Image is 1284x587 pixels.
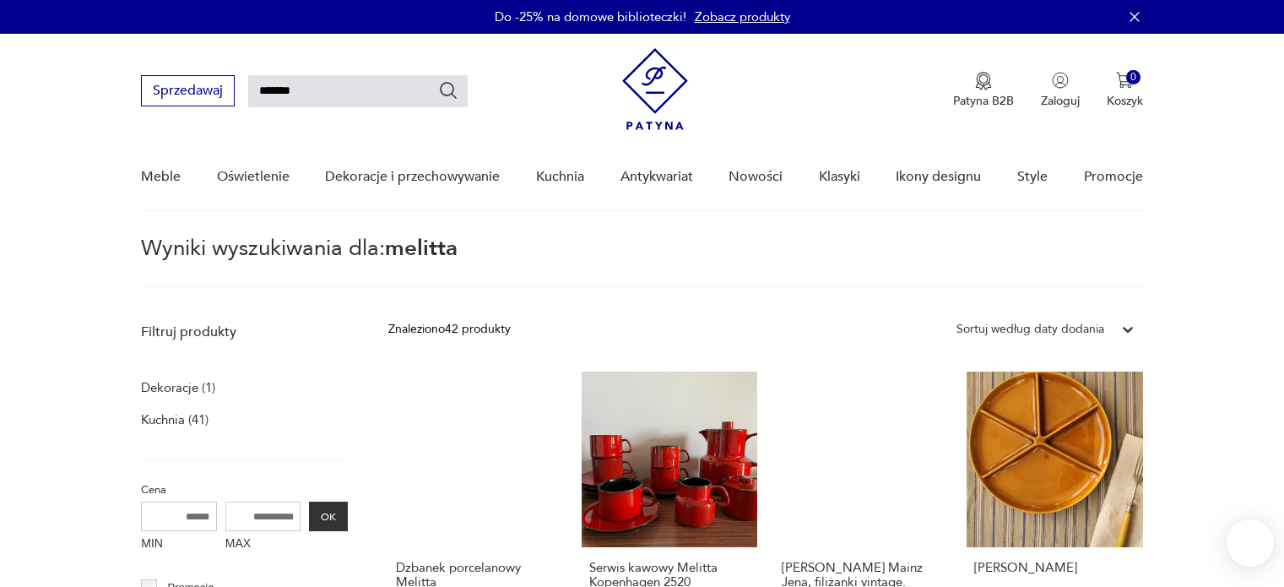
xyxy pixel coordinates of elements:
img: Ikona medalu [975,72,992,90]
button: Zaloguj [1041,72,1080,109]
label: MIN [141,531,217,558]
div: 0 [1126,70,1140,84]
a: Kuchnia (41) [141,408,209,432]
a: Oświetlenie [217,144,290,209]
iframe: Smartsupp widget button [1227,519,1274,567]
a: Nowości [729,144,783,209]
button: Patyna B2B [953,72,1014,109]
img: Patyna - sklep z meblami i dekoracjami vintage [622,48,688,130]
p: Filtruj produkty [141,323,348,341]
img: Ikona koszyka [1116,72,1133,89]
a: Promocje [1084,144,1143,209]
span: melitta [385,233,458,264]
p: Do -25% na domowe biblioteczki! [495,8,686,25]
a: Sprzedawaj [141,86,235,98]
h3: [PERSON_NAME] [974,561,1135,575]
a: Zobacz produkty [695,8,790,25]
div: Sortuj według daty dodania [956,320,1104,339]
p: Koszyk [1107,93,1143,109]
a: Antykwariat [620,144,693,209]
a: Kuchnia [536,144,584,209]
div: Znaleziono 42 produkty [388,320,511,339]
a: Dekoracje i przechowywanie [325,144,500,209]
a: Style [1017,144,1048,209]
p: Cena [141,481,348,499]
a: Klasyki [819,144,860,209]
button: OK [309,502,348,531]
button: 0Koszyk [1107,72,1143,109]
label: MAX [225,531,301,558]
img: Ikonka użytkownika [1052,72,1069,89]
a: Ikony designu [896,144,981,209]
p: Patyna B2B [953,93,1014,109]
p: Zaloguj [1041,93,1080,109]
a: Dekoracje (1) [141,376,215,399]
p: Wyniki wyszukiwania dla: [141,238,1142,287]
a: Ikona medaluPatyna B2B [953,72,1014,109]
a: Meble [141,144,181,209]
button: Szukaj [438,80,458,101]
button: Sprzedawaj [141,75,235,106]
